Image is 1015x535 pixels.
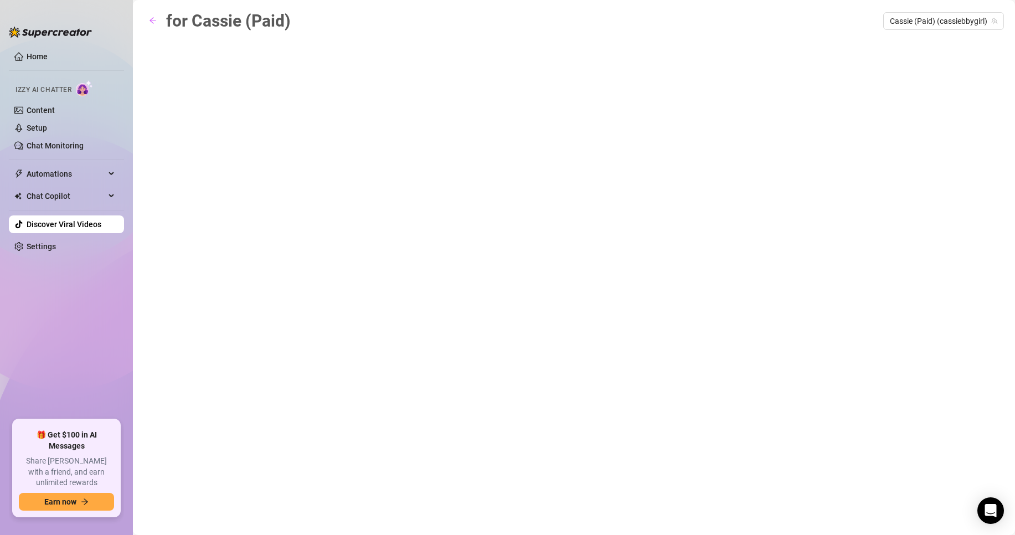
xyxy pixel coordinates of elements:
[27,106,55,115] a: Content
[14,192,22,200] img: Chat Copilot
[44,497,76,506] span: Earn now
[27,220,101,229] a: Discover Viral Videos
[149,17,157,24] span: arrow-left
[19,493,114,511] button: Earn nowarrow-right
[27,52,48,61] a: Home
[166,11,291,30] span: for Cassie (Paid)
[991,18,998,24] span: team
[76,80,93,96] img: AI Chatter
[890,13,997,29] span: Cassie (Paid) (cassiebbygirl)
[27,141,84,150] a: Chat Monitoring
[14,169,23,178] span: thunderbolt
[27,187,105,205] span: Chat Copilot
[27,165,105,183] span: Automations
[27,242,56,251] a: Settings
[977,497,1004,524] div: Open Intercom Messenger
[81,498,89,506] span: arrow-right
[9,27,92,38] img: logo-BBDzfeDw.svg
[27,124,47,132] a: Setup
[19,456,114,488] span: Share [PERSON_NAME] with a friend, and earn unlimited rewards
[19,430,114,451] span: 🎁 Get $100 in AI Messages
[16,85,71,95] span: Izzy AI Chatter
